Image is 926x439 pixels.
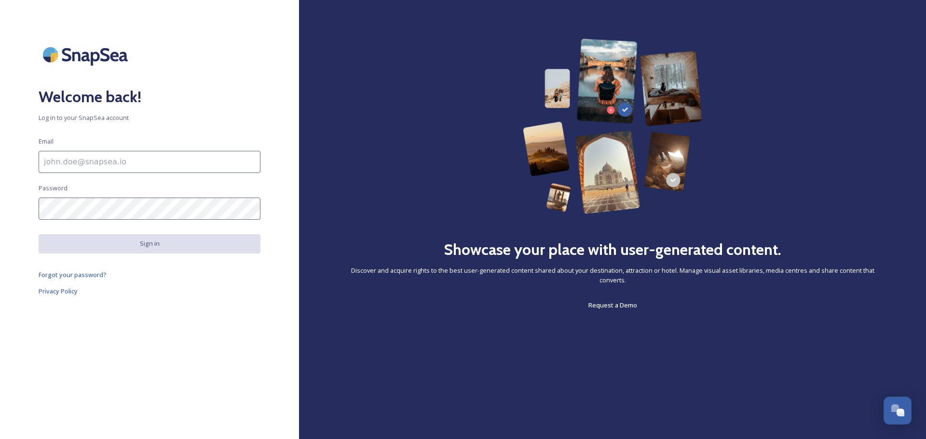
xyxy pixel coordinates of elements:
[444,238,781,261] h2: Showcase your place with user-generated content.
[39,270,107,279] span: Forgot your password?
[884,397,912,425] button: Open Chat
[39,234,260,253] button: Sign in
[39,85,260,108] h2: Welcome back!
[588,301,637,309] span: Request a Demo
[39,287,78,295] span: Privacy Policy
[39,39,135,71] img: SnapSea Logo
[39,285,260,297] a: Privacy Policy
[39,184,68,193] span: Password
[39,137,54,146] span: Email
[588,299,637,311] a: Request a Demo
[338,266,887,284] span: Discover and acquire rights to the best user-generated content shared about your destination, att...
[523,39,702,214] img: 63b42ca75bacad526042e722_Group%20154-p-800.png
[39,269,260,280] a: Forgot your password?
[39,151,260,173] input: john.doe@snapsea.io
[39,113,260,122] span: Log in to your SnapSea account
